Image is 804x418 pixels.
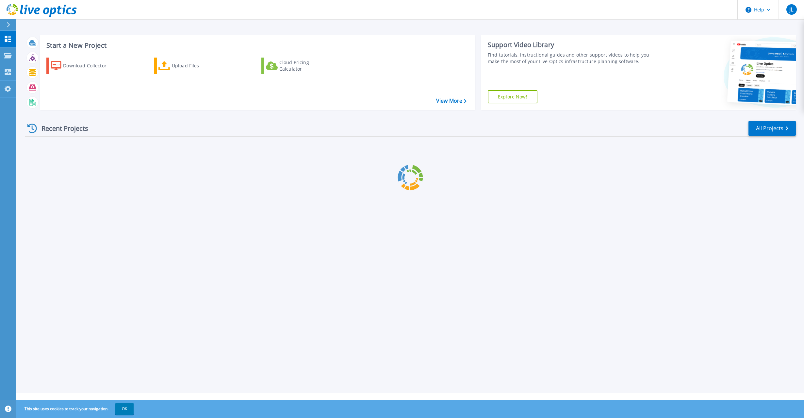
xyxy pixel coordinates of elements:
div: Download Collector [63,59,115,72]
a: Explore Now! [488,90,537,103]
div: Upload Files [172,59,224,72]
div: Support Video Library [488,41,650,49]
span: This site uses cookies to track your navigation. [18,403,134,415]
a: Cloud Pricing Calculator [261,58,334,74]
div: Recent Projects [25,120,97,136]
a: Upload Files [154,58,227,74]
h3: Start a New Project [46,42,466,49]
div: Find tutorials, instructional guides and other support videos to help you make the most of your L... [488,52,650,65]
a: View More [436,98,467,104]
button: OK [115,403,134,415]
div: Cloud Pricing Calculator [279,59,332,72]
a: Download Collector [46,58,119,74]
span: JL [789,7,793,12]
a: All Projects [748,121,796,136]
